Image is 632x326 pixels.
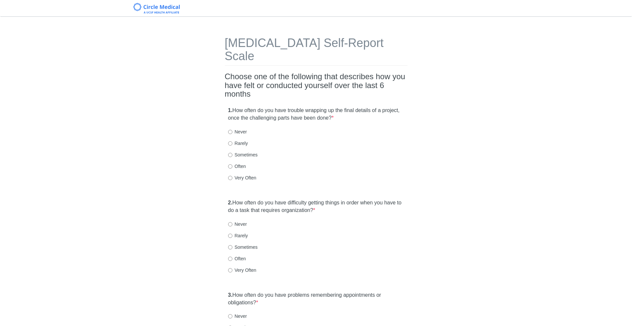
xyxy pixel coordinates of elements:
input: Sometimes [228,245,232,249]
input: Often [228,257,232,261]
input: Sometimes [228,153,232,157]
label: How often do you have difficulty getting things in order when you have to do a task that requires... [228,199,404,214]
label: Never [228,313,247,319]
input: Rarely [228,234,232,238]
label: Often [228,255,246,262]
input: Very Often [228,268,232,272]
label: Sometimes [228,151,258,158]
label: How often do you have problems remembering appointments or obligations? [228,291,404,307]
input: Often [228,164,232,169]
input: Very Often [228,176,232,180]
strong: 2. [228,200,232,205]
label: Rarely [228,232,248,239]
strong: 3. [228,292,232,298]
label: Rarely [228,140,248,147]
label: Often [228,163,246,170]
label: Very Often [228,175,256,181]
label: Sometimes [228,244,258,250]
input: Rarely [228,141,232,146]
label: Never [228,221,247,227]
img: Circle Medical Logo [133,3,180,13]
input: Never [228,130,232,134]
strong: 1. [228,107,232,113]
label: How often do you have trouble wrapping up the final details of a project, once the challenging pa... [228,107,404,122]
h2: Choose one of the following that describes how you have felt or conducted yourself over the last ... [225,72,408,98]
label: Never [228,128,247,135]
input: Never [228,222,232,226]
label: Very Often [228,267,256,273]
input: Never [228,314,232,318]
h1: [MEDICAL_DATA] Self-Report Scale [225,36,408,66]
